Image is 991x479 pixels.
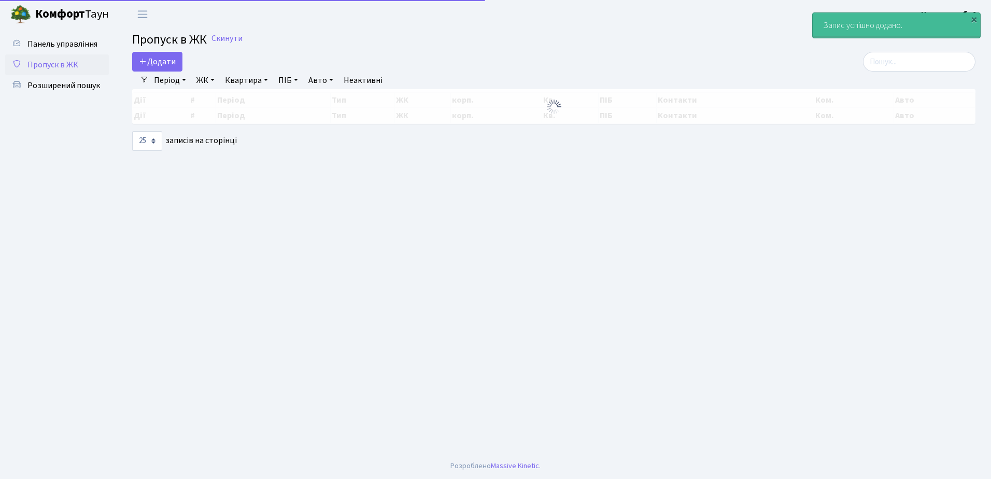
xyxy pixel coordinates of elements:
[130,6,155,23] button: Переключити навігацію
[132,131,237,151] label: записів на сторінці
[27,38,97,50] span: Панель управління
[132,52,182,72] a: Додати
[132,31,207,49] span: Пропуск в ЖК
[813,13,980,38] div: Запис успішно додано.
[35,6,85,22] b: Комфорт
[139,56,176,67] span: Додати
[921,8,979,21] a: Консьєрж б. 4.
[491,460,539,471] a: Massive Kinetic
[150,72,190,89] a: Період
[304,72,337,89] a: Авто
[546,98,562,115] img: Обробка...
[192,72,219,89] a: ЖК
[132,131,162,151] select: записів на сторінці
[863,52,975,72] input: Пошук...
[339,72,387,89] a: Неактивні
[5,75,109,96] a: Розширений пошук
[27,80,100,91] span: Розширений пошук
[274,72,302,89] a: ПІБ
[969,14,979,24] div: ×
[35,6,109,23] span: Таун
[221,72,272,89] a: Квартира
[5,34,109,54] a: Панель управління
[10,4,31,25] img: logo.png
[450,460,541,472] div: Розроблено .
[27,59,78,71] span: Пропуск в ЖК
[5,54,109,75] a: Пропуск в ЖК
[921,9,979,20] b: Консьєрж б. 4.
[211,34,243,44] a: Скинути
